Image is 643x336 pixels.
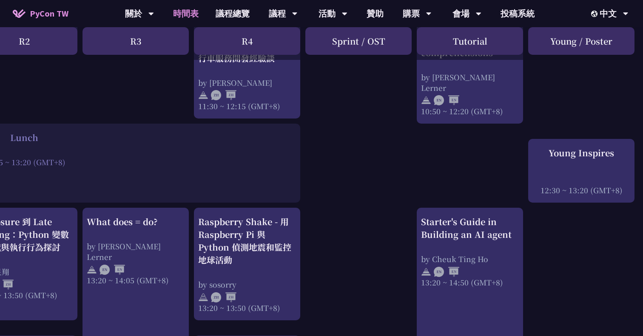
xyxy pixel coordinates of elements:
div: Raspberry Shake - 用 Raspberry Pi 與 Python 偵測地震和監控地球活動 [198,215,296,266]
a: Young Inspires 12:30 ~ 13:20 (GMT+8) [532,147,630,195]
span: PyCon TW [30,7,68,20]
img: ENEN.5a408d1.svg [100,265,125,275]
img: ENEN.5a408d1.svg [434,96,459,106]
div: Young / Poster [528,27,634,55]
div: What does = do? [87,215,185,228]
img: svg+xml;base64,PHN2ZyB4bWxucz0iaHR0cDovL3d3dy53My5vcmcvMjAwMC9zdmciIHdpZHRoPSIyNCIgaGVpZ2h0PSIyNC... [87,265,97,275]
img: svg+xml;base64,PHN2ZyB4bWxucz0iaHR0cDovL3d3dy53My5vcmcvMjAwMC9zdmciIHdpZHRoPSIyNCIgaGVpZ2h0PSIyNC... [421,96,431,106]
img: svg+xml;base64,PHN2ZyB4bWxucz0iaHR0cDovL3d3dy53My5vcmcvMjAwMC9zdmciIHdpZHRoPSIyNCIgaGVpZ2h0PSIyNC... [198,90,208,101]
img: svg+xml;base64,PHN2ZyB4bWxucz0iaHR0cDovL3d3dy53My5vcmcvMjAwMC9zdmciIHdpZHRoPSIyNCIgaGVpZ2h0PSIyNC... [421,267,431,277]
img: Locale Icon [591,11,600,17]
div: Sprint / OST [305,27,412,55]
div: by [PERSON_NAME] [198,77,296,88]
img: svg+xml;base64,PHN2ZyB4bWxucz0iaHR0cDovL3d3dy53My5vcmcvMjAwMC9zdmciIHdpZHRoPSIyNCIgaGVpZ2h0PSIyNC... [198,292,208,302]
a: PyCon TW [4,3,77,24]
img: ZHZH.38617ef.svg [211,90,236,101]
div: R4 [194,27,300,55]
div: by Cheuk Ting Ho [421,254,519,264]
div: R3 [83,27,189,55]
div: by sosorry [198,279,296,290]
div: 12:30 ~ 13:20 (GMT+8) [532,185,630,195]
div: Young Inspires [532,147,630,159]
div: 10:50 ~ 12:20 (GMT+8) [421,106,519,116]
a: Raspberry Shake - 用 Raspberry Pi 與 Python 偵測地震和監控地球活動 by sosorry 13:20 ~ 13:50 (GMT+8) [198,215,296,313]
img: ENEN.5a408d1.svg [434,267,459,277]
div: by [PERSON_NAME] Lerner [421,72,519,93]
div: 13:20 ~ 14:50 (GMT+8) [421,277,519,288]
div: Starter's Guide in Building an AI agent [421,215,519,241]
div: 13:20 ~ 14:05 (GMT+8) [87,275,185,285]
div: by [PERSON_NAME] Lerner [87,241,185,262]
div: 11:30 ~ 12:15 (GMT+8) [198,101,296,111]
img: Home icon of PyCon TW 2025 [13,9,26,18]
div: 13:20 ~ 13:50 (GMT+8) [198,302,296,313]
div: Tutorial [417,27,523,55]
img: ZHZH.38617ef.svg [211,292,236,302]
